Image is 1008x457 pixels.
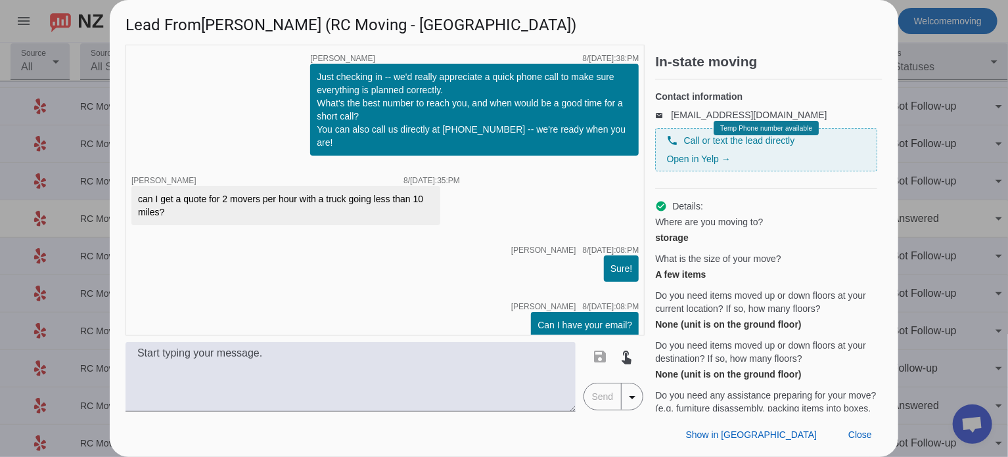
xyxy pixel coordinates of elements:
span: [PERSON_NAME] [131,176,196,185]
div: can I get a quote for 2 movers per hour with a truck going less than 10 miles? [138,192,434,219]
span: Temp Phone number available [720,125,812,132]
div: Sure! [610,262,632,275]
div: storage [655,231,877,244]
span: Call or text the lead directly [683,134,794,147]
mat-icon: phone [666,135,678,146]
span: What is the size of your move? [655,252,781,265]
span: Do you need items moved up or down floors at your destination? If so, how many floors? [655,339,877,365]
span: [PERSON_NAME] [511,303,576,311]
span: Details: [672,200,703,213]
div: None (unit is on the ground floor) [655,368,877,381]
mat-icon: touch_app [619,349,635,364]
h2: In-state moving [655,55,882,68]
span: Close [848,429,872,440]
a: [EMAIL_ADDRESS][DOMAIN_NAME] [671,110,827,120]
span: [PERSON_NAME] [310,54,375,62]
span: Do you need any assistance preparing for your move? (e.g. furniture disassembly, packing items in... [655,389,877,428]
span: [PERSON_NAME] [511,246,576,254]
div: 8/[DATE]:35:PM [403,177,460,185]
a: Open in Yelp → [666,154,730,164]
mat-icon: arrow_drop_down [624,389,640,405]
div: Can I have your email? [538,318,632,332]
span: Do you need items moved up or down floors at your current location? If so, how many floors? [655,289,877,315]
mat-icon: email [655,112,671,118]
div: None (unit is on the ground floor) [655,318,877,331]
mat-icon: check_circle [655,200,667,212]
h4: Contact information [655,90,877,103]
span: Where are you moving to? [655,215,763,229]
div: 8/[DATE]:38:PM [583,54,639,62]
div: 8/[DATE]:08:PM [583,246,639,254]
div: Just checking in -- we'd really appreciate a quick phone call to make sure everything is planned ... [317,70,632,149]
span: Show in [GEOGRAPHIC_DATA] [686,429,817,440]
button: Close [838,423,882,446]
div: A few items [655,268,877,281]
button: Show in [GEOGRAPHIC_DATA] [676,423,827,446]
div: 8/[DATE]:08:PM [583,303,639,311]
